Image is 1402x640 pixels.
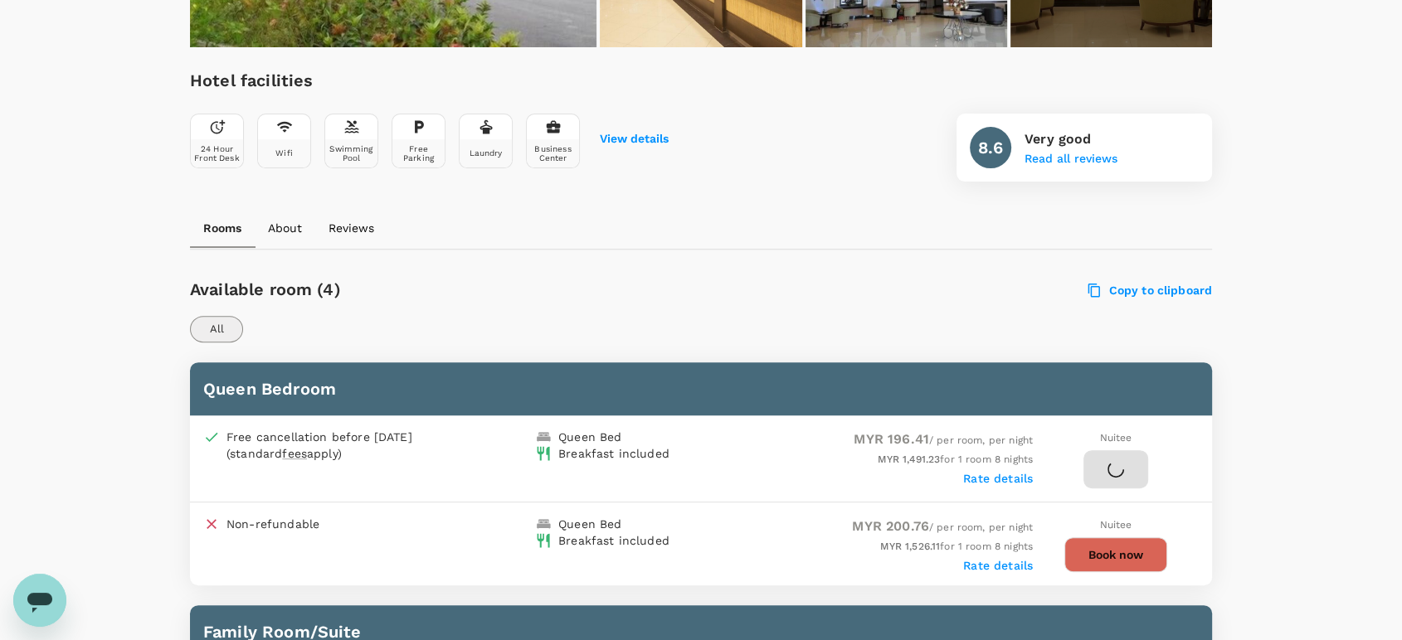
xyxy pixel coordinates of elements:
[963,472,1033,485] label: Rate details
[275,148,293,158] div: Wifi
[1088,283,1212,298] label: Copy to clipboard
[530,144,576,162] div: Business Center
[535,429,552,445] img: king-bed-icon
[963,559,1033,572] label: Rate details
[878,453,1033,465] span: for 1 room 8 nights
[854,434,1033,446] span: / per room, per night
[1025,153,1117,166] button: Read all reviews
[880,541,1033,552] span: for 1 room 8 nights
[469,148,502,158] div: Laundry
[226,516,319,532] p: Non-refundable
[852,518,929,534] span: MYR 200.76
[854,431,929,447] span: MYR 196.41
[1064,537,1167,572] button: Book now
[880,541,940,552] span: MYR 1,526.11
[329,144,374,162] div: Swimming Pool
[558,445,669,462] div: Breakfast included
[1100,432,1132,444] span: Nuitee
[203,220,241,236] p: Rooms
[978,134,1003,161] h6: 8.6
[190,316,243,342] button: All
[535,516,552,532] img: king-bed-icon
[194,144,240,162] div: 24 Hour Front Desk
[558,429,621,445] div: Queen Bed
[852,521,1033,533] span: / per room, per night
[190,276,783,303] h6: Available room (4)
[1025,129,1117,149] p: Very good
[282,447,307,460] span: fees
[878,453,940,465] span: MYR 1,491.23
[1100,519,1132,531] span: Nuitee
[13,574,66,627] iframe: Button to launch messaging window
[558,516,621,532] div: Queen Bed
[190,67,669,94] h6: Hotel facilities
[600,133,669,146] button: View details
[203,376,1199,402] h6: Queen Bedroom
[226,429,450,462] div: Free cancellation before [DATE] (standard apply)
[268,220,302,236] p: About
[396,144,441,162] div: Free Parking
[329,220,374,236] p: Reviews
[558,532,669,549] div: Breakfast included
